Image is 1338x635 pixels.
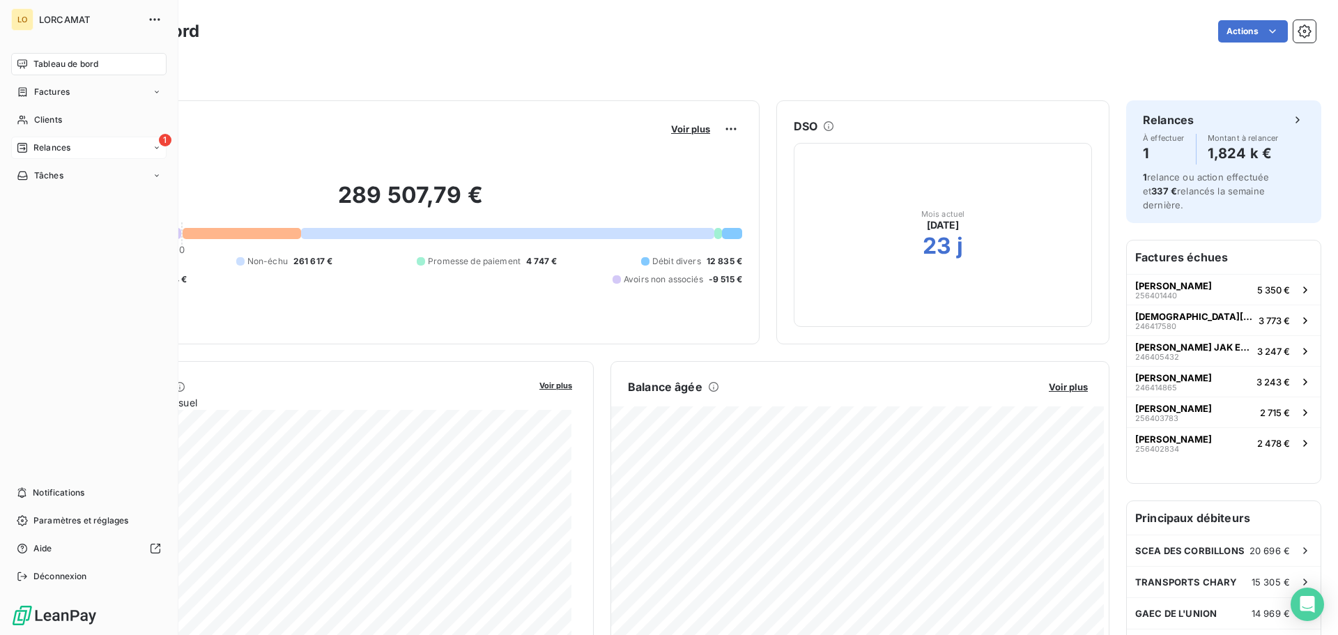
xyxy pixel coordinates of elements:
span: 256402834 [1135,445,1179,453]
span: Mois actuel [921,210,965,218]
span: Montant à relancer [1208,134,1279,142]
span: 246417580 [1135,322,1176,330]
button: Voir plus [667,123,714,135]
span: 5 350 € [1257,284,1290,296]
span: [DATE] [927,218,960,232]
span: TRANSPORTS CHARY [1135,576,1237,588]
h4: 1 [1143,142,1185,165]
h6: Principaux débiteurs [1127,501,1321,535]
span: 246414865 [1135,383,1177,392]
h4: 1,824 k € [1208,142,1279,165]
button: Voir plus [535,378,576,391]
button: [PERSON_NAME]2564037832 715 € [1127,397,1321,427]
h6: Factures échues [1127,240,1321,274]
span: 15 305 € [1252,576,1290,588]
span: 261 617 € [293,255,332,268]
span: Avoirs non associés [624,273,703,286]
div: Open Intercom Messenger [1291,588,1324,621]
span: 12 835 € [707,255,742,268]
span: Non-échu [247,255,288,268]
span: [PERSON_NAME] [1135,372,1212,383]
h6: Balance âgée [628,378,702,395]
button: [PERSON_NAME]2564028342 478 € [1127,427,1321,458]
span: Voir plus [539,381,572,390]
span: Paramètres et réglages [33,514,128,527]
span: Voir plus [671,123,710,135]
span: 3 247 € [1257,346,1290,357]
h2: 289 507,79 € [79,181,742,223]
span: 2 478 € [1257,438,1290,449]
button: Actions [1218,20,1288,43]
span: Factures [34,86,70,98]
span: Débit divers [652,255,701,268]
span: 1 [159,134,171,146]
span: [PERSON_NAME] [1135,434,1212,445]
span: À effectuer [1143,134,1185,142]
button: [PERSON_NAME]2464148653 243 € [1127,366,1321,397]
span: Voir plus [1049,381,1088,392]
span: 1 [1143,171,1147,183]
span: Tâches [34,169,63,182]
span: GAEC DE L'UNION [1135,608,1217,619]
h6: DSO [794,118,817,135]
span: 256403783 [1135,414,1178,422]
div: LO [11,8,33,31]
span: 337 € [1151,185,1177,197]
span: 0 [179,244,185,255]
h6: Relances [1143,112,1194,128]
span: [PERSON_NAME] [1135,280,1212,291]
span: 246405432 [1135,353,1179,361]
h2: j [957,232,963,260]
span: LORCAMAT [39,14,139,25]
span: [DEMOGRAPHIC_DATA][PERSON_NAME] [PERSON_NAME] [1135,311,1253,322]
span: 3 243 € [1256,376,1290,388]
span: -9 515 € [709,273,742,286]
span: 256401440 [1135,291,1177,300]
span: Déconnexion [33,570,87,583]
span: [PERSON_NAME] [1135,403,1212,414]
button: Voir plus [1045,381,1092,393]
span: 20 696 € [1249,545,1290,556]
span: SCEA DES CORBILLONS [1135,545,1245,556]
button: [PERSON_NAME]2564014405 350 € [1127,274,1321,305]
button: [DEMOGRAPHIC_DATA][PERSON_NAME] [PERSON_NAME]2464175803 773 € [1127,305,1321,335]
span: relance ou action effectuée et relancés la semaine dernière. [1143,171,1269,211]
span: [PERSON_NAME] JAK EXPLOITATION AGRICOLE [1135,342,1252,353]
span: Chiffre d'affaires mensuel [79,395,530,410]
span: Aide [33,542,52,555]
span: 4 747 € [526,255,557,268]
span: Notifications [33,487,84,499]
span: 14 969 € [1252,608,1290,619]
a: Aide [11,537,167,560]
h2: 23 [923,232,951,260]
img: Logo LeanPay [11,604,98,627]
span: Relances [33,141,70,154]
span: 3 773 € [1259,315,1290,326]
span: Promesse de paiement [428,255,521,268]
span: 2 715 € [1260,407,1290,418]
button: [PERSON_NAME] JAK EXPLOITATION AGRICOLE2464054323 247 € [1127,335,1321,366]
span: Tableau de bord [33,58,98,70]
span: Clients [34,114,62,126]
